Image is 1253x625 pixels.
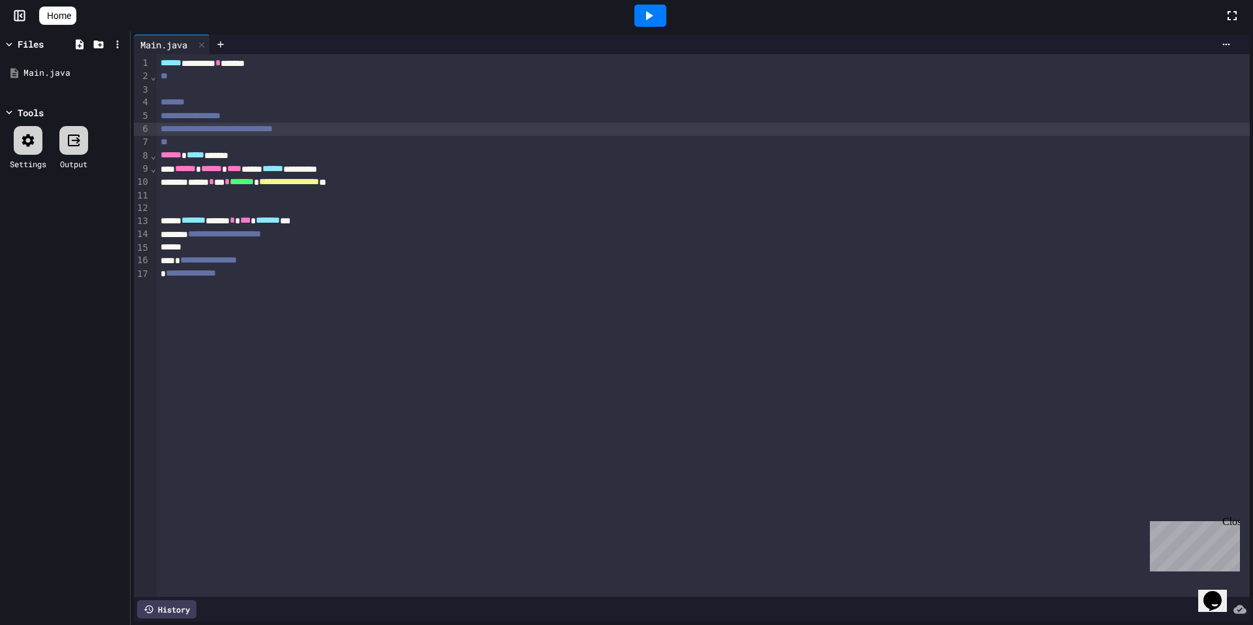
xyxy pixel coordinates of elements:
iframe: chat widget [1198,573,1240,612]
div: Output [60,158,87,170]
div: 6 [134,123,150,136]
div: Settings [10,158,46,170]
iframe: chat widget [1145,516,1240,571]
span: Home [47,9,71,22]
div: 14 [134,228,150,241]
div: Chat with us now!Close [5,5,90,83]
div: Tools [18,106,44,120]
div: Files [18,37,44,51]
span: Fold line [150,150,157,161]
div: 5 [134,110,150,123]
div: 3 [134,84,150,97]
div: 4 [134,96,150,109]
div: 12 [134,202,150,215]
div: Main.java [23,67,125,80]
div: 15 [134,242,150,255]
span: Fold line [150,71,157,82]
div: 8 [134,150,150,163]
div: 7 [134,136,150,149]
div: 10 [134,176,150,189]
span: Fold line [150,163,157,174]
div: 17 [134,268,150,281]
div: History [137,600,196,618]
div: 9 [134,163,150,176]
div: 11 [134,189,150,202]
div: Main.java [134,38,194,52]
div: 16 [134,254,150,267]
div: 1 [134,57,150,70]
div: 2 [134,70,150,83]
div: Main.java [134,35,210,54]
div: 13 [134,215,150,228]
a: Home [39,7,76,25]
